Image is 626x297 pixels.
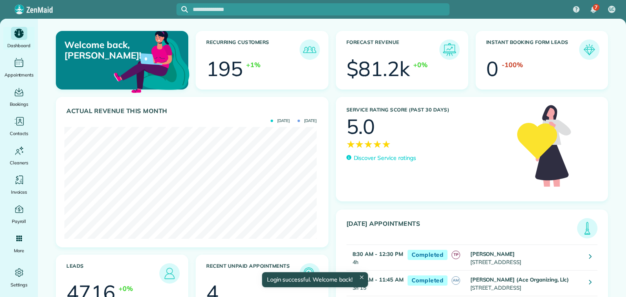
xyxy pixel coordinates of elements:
[346,245,403,271] td: 4h
[66,263,159,284] h3: Leads
[302,41,318,58] img: icon_recurring_customers-cf858462ba22bcd05b5a5880d41d6543d210077de5bb9ebc9590e49fd87d84ed.png
[382,137,391,151] span: ★
[14,247,24,255] span: More
[346,107,509,113] h3: Service Rating score (past 30 days)
[346,137,355,151] span: ★
[354,154,416,162] p: Discover Service ratings
[441,41,458,58] img: icon_forecast_revenue-8c13a41c7ed35a8dcfafea3cbb826a0462acb37728057bba2d056411b612bbbe.png
[206,59,243,79] div: 195
[502,60,523,70] div: -100%
[3,203,35,225] a: Payroll
[373,137,382,151] span: ★
[161,265,178,282] img: icon_leads-1bed01f49abd5b7fead27621c3d59655bb73ed531f8eeb49469d10e621d6b896.png
[470,251,515,257] strong: [PERSON_NAME]
[595,4,597,11] span: 7
[3,266,35,289] a: Settings
[486,39,579,60] h3: Instant Booking Form Leads
[271,119,290,123] span: [DATE]
[181,6,188,13] svg: Focus search
[408,250,448,260] span: Completed
[3,173,35,196] a: Invoices
[119,284,133,293] div: +0%
[452,251,460,259] span: TP
[346,271,403,296] td: 3h 15
[3,144,35,167] a: Cleaners
[346,154,416,162] a: Discover Service ratings
[10,129,28,138] span: Contacts
[7,41,31,50] span: Dashboard
[353,276,403,283] strong: 8:30 AM - 11:45 AM
[10,100,29,108] span: Bookings
[10,159,28,167] span: Cleaners
[353,251,403,257] strong: 8:30 AM - 12:30 PM
[64,39,145,61] p: Welcome back, [PERSON_NAME]!
[302,265,318,282] img: icon_unpaid_appointments-47b8ce3997adf2238b356f14209ab4cced10bd1f174958f3ca8f1d0dd7fffeee.png
[66,107,320,115] h3: Actual Revenue this month
[3,27,35,50] a: Dashboard
[579,220,595,236] img: icon_todays_appointments-901f7ab196bb0bea1936b74009e4eb5ffbc2d2711fa7634e0d609ed5ef32b18b.png
[355,137,364,151] span: ★
[4,71,34,79] span: Appointments
[413,60,428,70] div: +0%
[176,6,188,13] button: Focus search
[298,119,317,123] span: [DATE]
[408,275,448,286] span: Completed
[581,41,597,58] img: icon_form_leads-04211a6a04a5b2264e4ee56bc0799ec3eb69b7e499cbb523a139df1d13a81ae0.png
[246,60,260,70] div: +1%
[3,56,35,79] a: Appointments
[346,39,439,60] h3: Forecast Revenue
[3,115,35,138] a: Contacts
[11,188,27,196] span: Invoices
[609,6,615,13] span: LC
[3,85,35,108] a: Bookings
[112,22,191,100] img: dashboard_welcome-42a62b7d889689a78055ac9021e634bf52bae3f8056760290aed330b23ab8690.png
[11,281,28,289] span: Settings
[468,271,583,296] td: [STREET_ADDRESS]
[12,217,26,225] span: Payroll
[346,59,410,79] div: $81.2k
[468,245,583,271] td: [STREET_ADDRESS]
[585,1,602,19] div: 7 unread notifications
[486,59,498,79] div: 0
[452,276,460,285] span: AM
[206,39,299,60] h3: Recurring Customers
[470,276,569,283] strong: [PERSON_NAME] (Ace Organizing, Llc)
[262,272,368,287] div: Login successful. Welcome back!
[346,220,578,238] h3: [DATE] Appointments
[346,116,375,137] div: 5.0
[364,137,373,151] span: ★
[206,263,299,284] h3: Recent unpaid appointments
